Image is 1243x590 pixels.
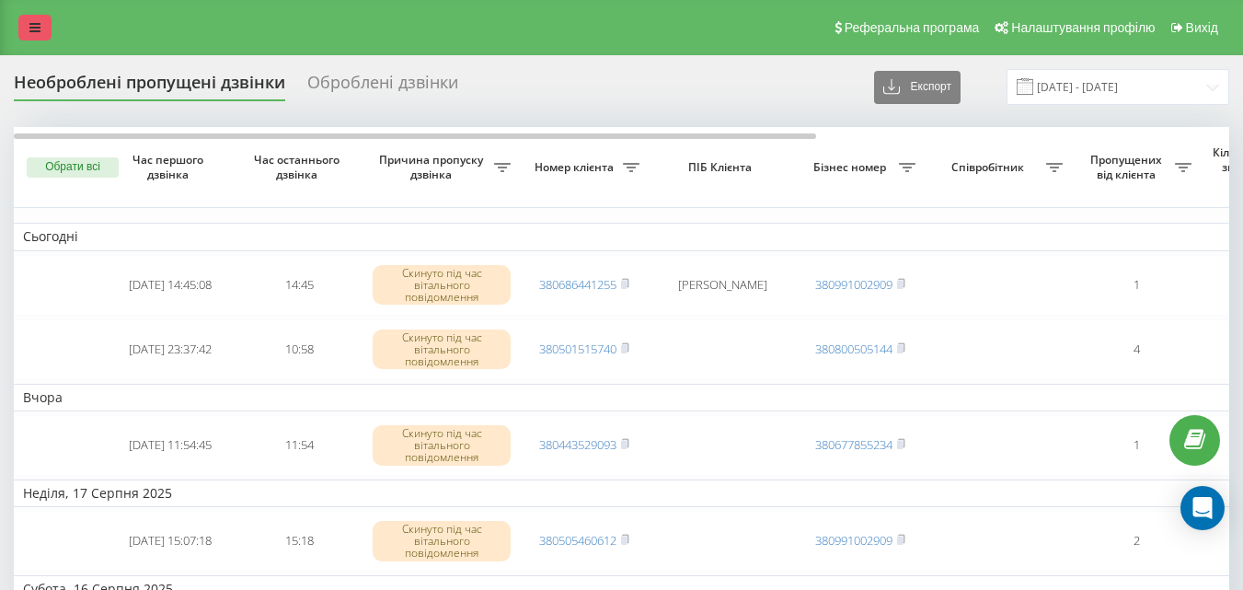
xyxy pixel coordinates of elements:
span: Час першого дзвінка [121,153,220,181]
a: 380686441255 [539,276,616,293]
td: 2 [1072,511,1201,572]
div: Скинуто під час вітального повідомлення [373,330,511,370]
a: 380991002909 [815,276,892,293]
span: Пропущених від клієнта [1081,153,1175,181]
button: Експорт [874,71,961,104]
span: Налаштування профілю [1011,20,1155,35]
span: Вихід [1186,20,1218,35]
td: [DATE] 15:07:18 [106,511,235,572]
td: 4 [1072,319,1201,380]
td: [DATE] 23:37:42 [106,319,235,380]
button: Обрати всі [27,157,119,178]
td: 10:58 [235,319,363,380]
span: ПІБ Клієнта [664,160,780,175]
td: [DATE] 11:54:45 [106,415,235,476]
span: Час останнього дзвінка [249,153,349,181]
span: Реферальна програма [845,20,980,35]
div: Оброблені дзвінки [307,73,458,101]
a: 380991002909 [815,532,892,549]
span: Причина пропуску дзвінка [373,153,494,181]
td: 1 [1072,255,1201,316]
div: Скинуто під час вітального повідомлення [373,521,511,561]
td: 15:18 [235,511,363,572]
a: 380443529093 [539,436,616,453]
td: [DATE] 14:45:08 [106,255,235,316]
div: Скинуто під час вітального повідомлення [373,425,511,466]
td: 11:54 [235,415,363,476]
td: [PERSON_NAME] [649,255,796,316]
span: Співробітник [934,160,1046,175]
a: 380800505144 [815,341,892,357]
span: Бізнес номер [805,160,899,175]
a: 380677855234 [815,436,892,453]
span: Номер клієнта [529,160,623,175]
div: Open Intercom Messenger [1180,486,1225,530]
a: 380505460612 [539,532,616,549]
div: Скинуто під час вітального повідомлення [373,265,511,306]
td: 1 [1072,415,1201,476]
td: 14:45 [235,255,363,316]
div: Необроблені пропущені дзвінки [14,73,285,101]
a: 380501515740 [539,341,616,357]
